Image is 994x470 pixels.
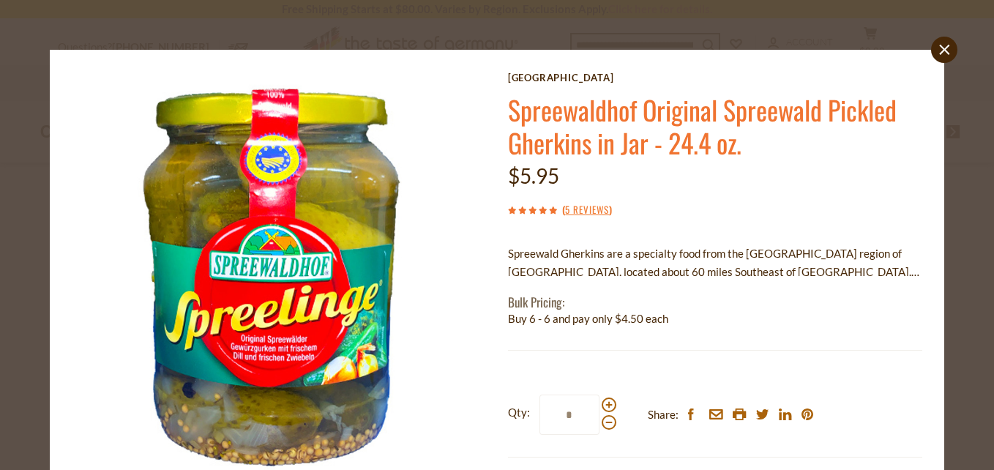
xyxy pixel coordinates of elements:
a: Spreewaldhof Original Spreewald Pickled Gherkins in Jar - 24.4 oz. [508,90,897,162]
p: Spreewald Gherkins are a specialty food from the [GEOGRAPHIC_DATA] region of [GEOGRAPHIC_DATA], l... [508,245,922,281]
h1: Bulk Pricing: [508,294,922,310]
li: Buy 6 - 6 and pay only $4.50 each [508,310,922,328]
input: Qty: [539,395,599,435]
a: [GEOGRAPHIC_DATA] [508,72,922,83]
span: $5.95 [508,163,559,188]
span: Share: [648,406,679,424]
span: ( ) [562,202,612,217]
strong: Qty: [508,403,530,422]
a: 5 Reviews [565,202,609,218]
